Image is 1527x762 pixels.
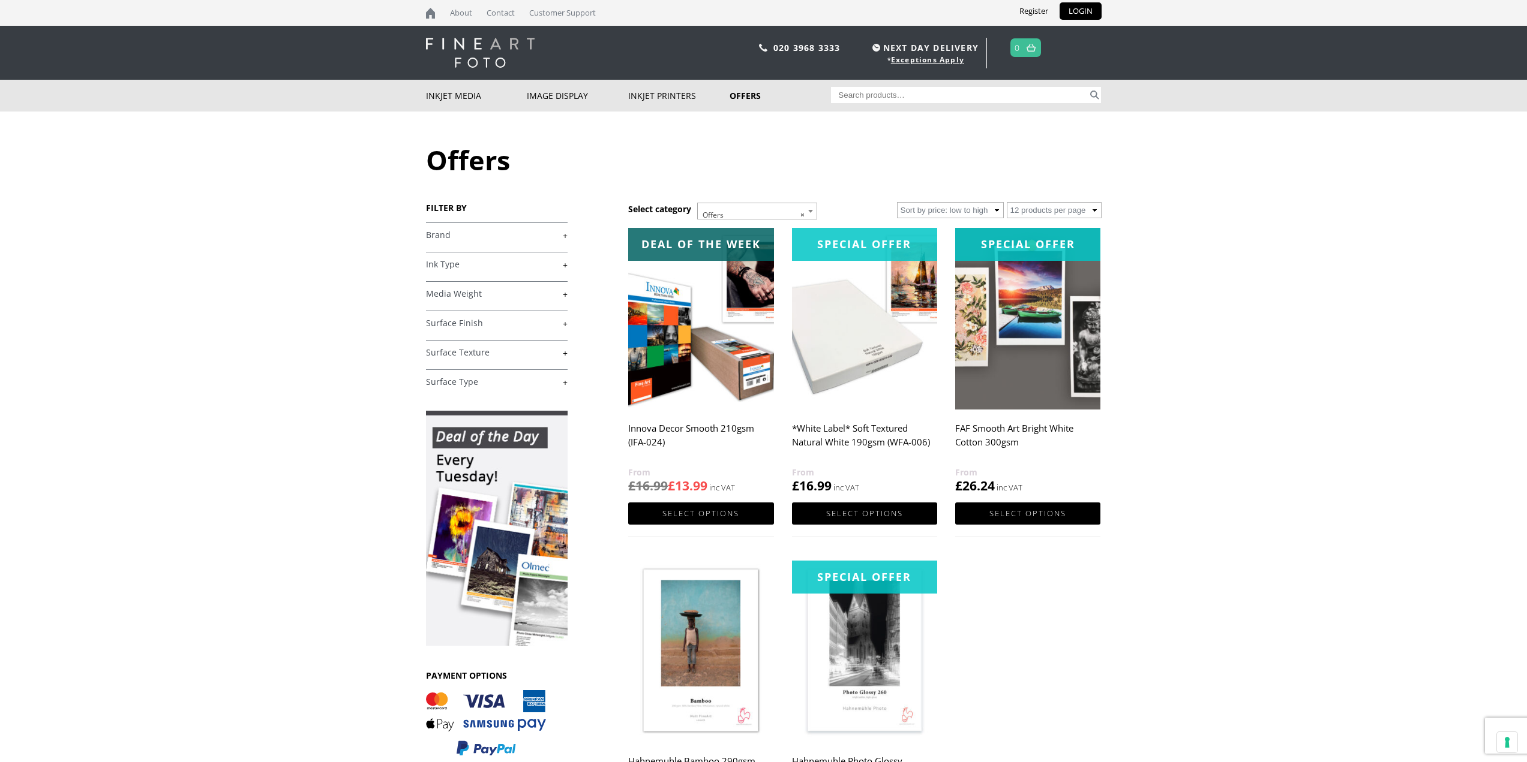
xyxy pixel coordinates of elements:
img: time.svg [872,44,880,52]
a: Inkjet Printers [628,80,730,112]
h2: *White Label* Soft Textured Natural White 190gsm (WFA-006) [792,417,937,465]
div: Special Offer [955,228,1100,261]
span: £ [628,477,635,494]
img: logo-white.svg [426,38,535,68]
a: Select options for “FAF Smooth Art Bright White Cotton 300gsm” [955,502,1100,525]
span: NEXT DAY DELIVERY [869,41,979,55]
a: + [426,377,568,388]
img: Hahnemuhle Photo Glossy 260gsm 44" x 30m Rolls [792,561,937,742]
a: Exceptions Apply [891,55,964,65]
span: £ [792,477,799,494]
button: Your consent preferences for tracking technologies [1497,732,1517,752]
img: *White Label* Soft Textured Natural White 190gsm (WFA-006) [792,228,937,409]
h4: Surface Texture [426,340,568,364]
a: Image Display [527,80,628,112]
h4: Surface Type [426,369,568,393]
h4: Surface Finish [426,311,568,335]
a: Offers [730,80,831,112]
a: Register [1010,2,1057,20]
bdi: 16.99 [792,477,832,494]
h2: FAF Smooth Art Bright White Cotton 300gsm [955,417,1100,465]
button: Search [1088,87,1102,103]
div: Special Offer [792,561,937,594]
a: 020 3968 3333 [773,42,841,53]
a: Deal of the week Innova Decor Smooth 210gsm (IFA-024) £16.99£13.99 [628,228,773,495]
bdi: 16.99 [628,477,668,494]
a: Inkjet Media [426,80,527,112]
a: 0 [1015,39,1020,56]
select: Shop order [897,202,1004,218]
bdi: 13.99 [668,477,707,494]
a: + [426,347,568,359]
img: PAYMENT OPTIONS [426,690,546,757]
h4: Media Weight [426,281,568,305]
h3: FILTER BY [426,202,568,213]
span: £ [668,477,675,494]
a: Special OfferFAF Smooth Art Bright White Cotton 300gsm £26.24 [955,228,1100,495]
h4: Ink Type [426,252,568,276]
a: + [426,230,568,241]
span: Offers [698,203,817,227]
img: phone.svg [759,44,767,52]
img: Innova Decor Smooth 210gsm (IFA-024) [628,228,773,409]
img: FAF Smooth Art Bright White Cotton 300gsm [955,228,1100,409]
input: Search products… [831,87,1088,103]
span: Offers [697,203,817,219]
a: LOGIN [1060,2,1102,20]
a: Select options for “Innova Decor Smooth 210gsm (IFA-024)” [628,502,773,525]
h3: PAYMENT OPTIONS [426,670,568,681]
h4: Brand [426,222,568,246]
span: × [800,207,805,224]
a: + [426,318,568,329]
a: Special Offer*White Label* Soft Textured Natural White 190gsm (WFA-006) £16.99 [792,228,937,495]
bdi: 26.24 [955,477,995,494]
span: £ [955,477,962,494]
a: + [426,288,568,300]
h2: Innova Decor Smooth 210gsm (IFA-024) [628,417,773,465]
h3: Select category [628,203,691,215]
img: promo [426,411,568,646]
div: Deal of the week [628,228,773,261]
a: + [426,259,568,270]
div: Special Offer [792,228,937,261]
img: Hahnemuhle Bamboo 290gsm [628,561,773,742]
h1: Offers [426,141,1102,178]
a: Select options for “*White Label* Soft Textured Natural White 190gsm (WFA-006)” [792,502,937,525]
img: basket.svg [1027,44,1036,52]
